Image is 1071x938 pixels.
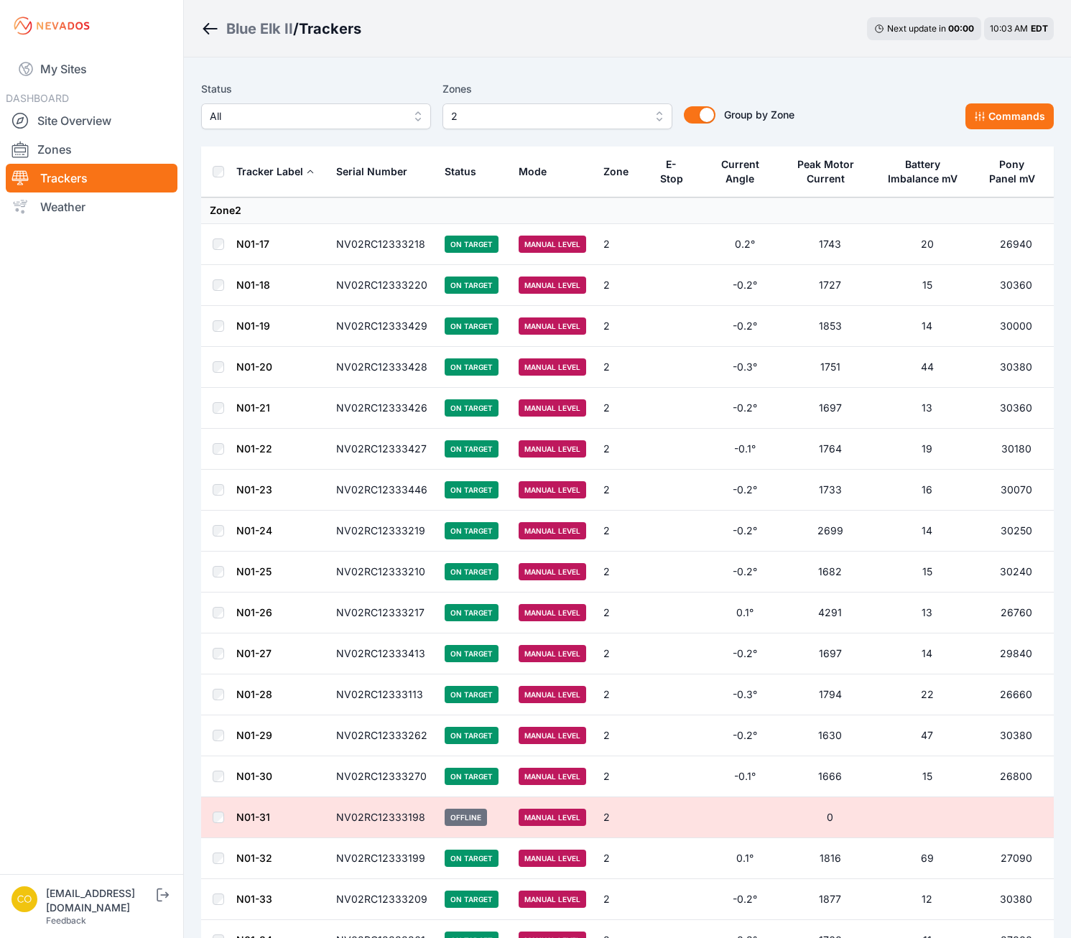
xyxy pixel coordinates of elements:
[705,224,784,265] td: 0.2°
[793,147,867,196] button: Peak Motor Current
[519,686,586,703] span: Manual Level
[445,277,499,294] span: On Target
[784,224,876,265] td: 1743
[705,838,784,879] td: 0.1°
[236,401,270,414] a: N01-21
[595,511,649,552] td: 2
[210,108,402,125] span: All
[519,768,586,785] span: Manual Level
[519,481,586,498] span: Manual Level
[445,164,476,179] div: Status
[705,633,784,674] td: -0.2°
[519,440,586,458] span: Manual Level
[336,154,419,189] button: Serial Number
[705,388,784,429] td: -0.2°
[445,358,499,376] span: On Target
[6,92,69,104] span: DASHBOARD
[784,552,876,593] td: 1682
[442,80,672,98] label: Zones
[201,103,431,129] button: All
[948,23,974,34] div: 00 : 00
[236,154,315,189] button: Tracker Label
[978,388,1054,429] td: 30360
[328,838,436,879] td: NV02RC12333199
[328,674,436,715] td: NV02RC12333113
[978,715,1054,756] td: 30380
[445,604,499,621] span: On Target
[519,850,586,867] span: Manual Level
[595,306,649,347] td: 2
[793,157,858,186] div: Peak Motor Current
[876,224,978,265] td: 20
[705,470,784,511] td: -0.2°
[236,483,272,496] a: N01-23
[519,358,586,376] span: Manual Level
[336,164,407,179] div: Serial Number
[519,645,586,662] span: Manual Level
[236,565,272,577] a: N01-25
[595,593,649,633] td: 2
[519,891,586,908] span: Manual Level
[236,729,272,741] a: N01-29
[236,811,270,823] a: N01-31
[445,768,499,785] span: On Target
[595,838,649,879] td: 2
[595,633,649,674] td: 2
[603,164,629,179] div: Zone
[595,265,649,306] td: 2
[784,838,876,879] td: 1816
[328,388,436,429] td: NV02RC12333426
[328,715,436,756] td: NV02RC12333262
[978,552,1054,593] td: 30240
[46,915,86,926] a: Feedback
[519,809,586,826] span: Manual Level
[445,522,499,539] span: On Target
[978,633,1054,674] td: 29840
[990,23,1028,34] span: 10:03 AM
[876,347,978,388] td: 44
[519,277,586,294] span: Manual Level
[236,606,272,618] a: N01-26
[236,279,270,291] a: N01-18
[299,19,361,39] h3: Trackers
[978,429,1054,470] td: 30180
[876,552,978,593] td: 15
[978,756,1054,797] td: 26800
[595,388,649,429] td: 2
[705,511,784,552] td: -0.2°
[442,103,672,129] button: 2
[328,593,436,633] td: NV02RC12333217
[293,19,299,39] span: /
[705,674,784,715] td: -0.3°
[519,604,586,621] span: Manual Level
[519,164,547,179] div: Mode
[705,552,784,593] td: -0.2°
[595,674,649,715] td: 2
[784,756,876,797] td: 1666
[724,108,794,121] span: Group by Zone
[328,756,436,797] td: NV02RC12333270
[445,850,499,867] span: On Target
[6,164,177,192] a: Trackers
[784,265,876,306] td: 1727
[987,157,1037,186] div: Pony Panel mV
[236,524,272,537] a: N01-24
[876,429,978,470] td: 19
[445,727,499,744] span: On Target
[876,511,978,552] td: 14
[705,306,784,347] td: -0.2°
[784,879,876,920] td: 1877
[595,347,649,388] td: 2
[705,429,784,470] td: -0.1°
[978,838,1054,879] td: 27090
[236,770,272,782] a: N01-30
[965,103,1054,129] button: Commands
[236,893,272,905] a: N01-33
[705,265,784,306] td: -0.2°
[876,715,978,756] td: 47
[705,879,784,920] td: -0.2°
[784,633,876,674] td: 1697
[519,236,586,253] span: Manual Level
[784,593,876,633] td: 4291
[876,593,978,633] td: 13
